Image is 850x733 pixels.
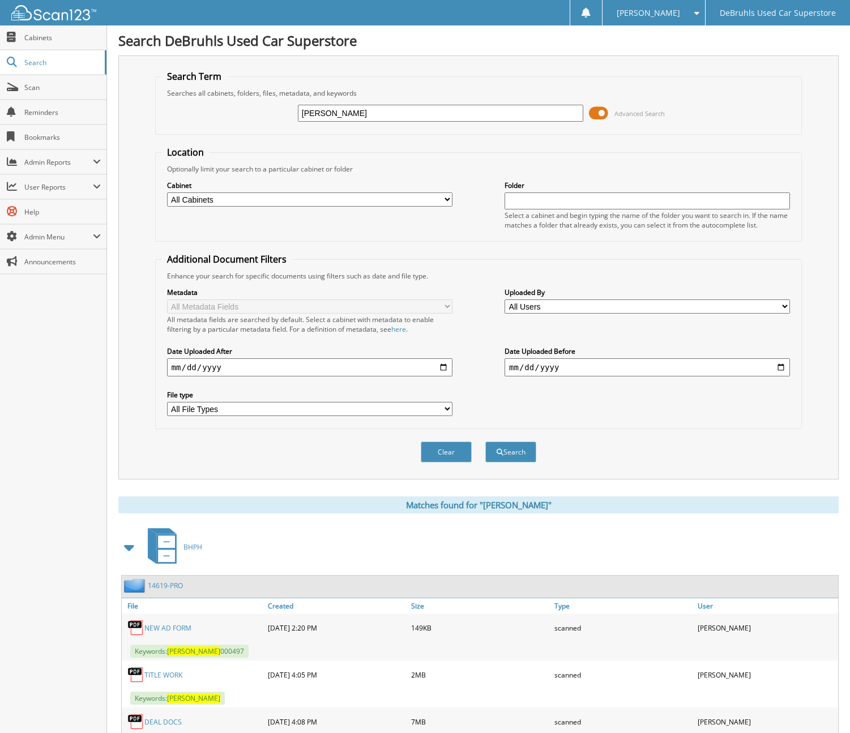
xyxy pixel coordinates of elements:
label: Metadata [167,288,452,297]
span: Bookmarks [24,132,101,142]
span: Reminders [24,108,101,117]
div: Matches found for "[PERSON_NAME]" [118,496,839,513]
a: User [695,598,838,614]
span: BHPH [183,542,202,552]
legend: Location [161,146,210,158]
span: User Reports [24,182,93,192]
a: Type [552,598,695,614]
label: Date Uploaded Before [505,346,790,356]
button: Search [485,441,536,462]
span: [PERSON_NAME] [167,693,220,703]
a: BHPH [141,525,202,569]
span: Cabinets [24,33,101,42]
a: NEW AD FORM [144,623,191,633]
h1: Search DeBruhls Used Car Superstore [118,31,839,50]
input: start [167,358,452,376]
img: PDF.png [127,713,144,730]
a: here [391,324,406,334]
div: scanned [552,710,695,733]
a: DEAL DOCS [144,717,182,727]
img: scan123-logo-white.svg [11,5,96,20]
label: File type [167,390,452,400]
div: scanned [552,616,695,639]
div: [PERSON_NAME] [695,663,838,686]
span: Admin Reports [24,157,93,167]
img: folder2.png [124,578,148,593]
img: PDF.png [127,666,144,683]
div: 2MB [408,663,552,686]
span: Help [24,207,101,217]
span: [PERSON_NAME] [617,10,680,16]
label: Date Uploaded After [167,346,452,356]
img: PDF.png [127,619,144,636]
span: Admin Menu [24,232,93,242]
div: [PERSON_NAME] [695,616,838,639]
span: Advanced Search [614,109,665,118]
span: DeBruhls Used Car Superstore [720,10,836,16]
span: Keywords: 000497 [130,645,249,658]
div: Enhance your search for specific documents using filters such as date and file type. [161,271,796,281]
span: Announcements [24,257,101,267]
div: 149KB [408,616,552,639]
label: Folder [505,181,790,190]
div: Select a cabinet and begin typing the name of the folder you want to search in. If the name match... [505,211,790,230]
a: TITLE WORK [144,670,182,680]
a: Created [265,598,408,614]
div: All metadata fields are searched by default. Select a cabinet with metadata to enable filtering b... [167,315,452,334]
span: [PERSON_NAME] [167,646,220,656]
legend: Search Term [161,70,227,83]
div: scanned [552,663,695,686]
legend: Additional Document Filters [161,253,292,265]
div: Optionally limit your search to a particular cabinet or folder [161,164,796,174]
span: Scan [24,83,101,92]
div: Searches all cabinets, folders, files, metadata, and keywords [161,88,796,98]
a: 14619-PRO [148,581,183,590]
label: Cabinet [167,181,452,190]
div: [PERSON_NAME] [695,710,838,733]
button: Clear [421,441,472,462]
span: Keywords: [130,692,225,705]
a: File [122,598,265,614]
div: [DATE] 4:08 PM [265,710,408,733]
a: Size [408,598,552,614]
span: Search [24,58,99,67]
div: 7MB [408,710,552,733]
div: [DATE] 2:20 PM [265,616,408,639]
label: Uploaded By [505,288,790,297]
div: [DATE] 4:05 PM [265,663,408,686]
input: end [505,358,790,376]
